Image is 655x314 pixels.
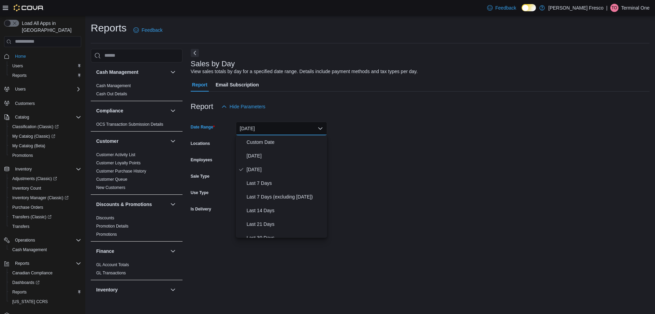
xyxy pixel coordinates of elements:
[236,122,327,135] button: [DATE]
[169,107,177,115] button: Compliance
[96,83,131,88] a: Cash Management
[12,113,81,121] span: Catalog
[10,288,29,296] a: Reports
[169,286,177,294] button: Inventory
[12,259,32,268] button: Reports
[1,84,84,94] button: Users
[96,69,139,76] h3: Cash Management
[131,23,165,37] a: Feedback
[96,138,168,145] button: Customer
[12,73,27,78] span: Reports
[10,123,81,131] span: Classification (Classic)
[19,20,81,33] span: Load All Apps in [GEOGRAPHIC_DATA]
[247,138,324,146] span: Custom Date
[12,247,47,252] span: Cash Management
[1,112,84,122] button: Catalog
[12,99,81,107] span: Customers
[12,143,45,149] span: My Catalog (Beta)
[12,113,32,121] button: Catalog
[96,152,135,157] a: Customer Activity List
[12,85,81,93] span: Users
[10,222,32,231] a: Transfers
[10,184,44,192] a: Inventory Count
[96,177,127,182] a: Customer Queue
[1,259,84,268] button: Reports
[96,286,118,293] h3: Inventory
[96,169,146,174] a: Customer Purchase History
[96,248,168,255] button: Finance
[96,91,127,97] span: Cash Out Details
[169,200,177,208] button: Discounts & Promotions
[495,4,516,11] span: Feedback
[230,103,265,110] span: Hide Parameters
[96,232,117,237] a: Promotions
[91,21,127,35] h1: Reports
[15,237,35,243] span: Operations
[12,134,55,139] span: My Catalog (Classic)
[10,203,81,211] span: Purchase Orders
[10,142,48,150] a: My Catalog (Beta)
[96,185,125,190] a: New Customers
[12,52,29,60] a: Home
[10,269,55,277] a: Canadian Compliance
[10,288,81,296] span: Reports
[10,246,49,254] a: Cash Management
[12,259,81,268] span: Reports
[10,269,81,277] span: Canadian Compliance
[14,4,44,11] img: Cova
[7,132,84,141] a: My Catalog (Classic)
[91,82,183,101] div: Cash Management
[96,216,114,220] a: Discounts
[606,4,608,12] p: |
[10,222,81,231] span: Transfers
[247,234,324,242] span: Last 30 Days
[10,278,42,287] a: Dashboards
[7,183,84,193] button: Inventory Count
[10,71,29,80] a: Reports
[191,49,199,57] button: Next
[10,71,81,80] span: Reports
[216,78,259,92] span: Email Subscription
[484,1,519,15] a: Feedback
[10,132,58,140] a: My Catalog (Classic)
[7,174,84,183] a: Adjustments (Classic)
[7,122,84,132] a: Classification (Classic)
[192,78,207,92] span: Report
[548,4,603,12] p: [PERSON_NAME] Fresco
[12,299,48,304] span: [US_STATE] CCRS
[12,205,43,210] span: Purchase Orders
[12,63,23,69] span: Users
[10,194,71,202] a: Inventory Manager (Classic)
[7,287,84,297] button: Reports
[12,165,81,173] span: Inventory
[96,161,141,165] a: Customer Loyalty Points
[191,103,213,111] h3: Report
[7,141,84,151] button: My Catalog (Beta)
[191,124,215,130] label: Date Range
[12,270,53,276] span: Canadian Compliance
[10,175,60,183] a: Adjustments (Classic)
[1,164,84,174] button: Inventory
[7,203,84,212] button: Purchase Orders
[12,214,52,220] span: Transfers (Classic)
[7,71,84,80] button: Reports
[96,271,126,275] a: GL Transactions
[7,212,84,222] a: Transfers (Classic)
[96,224,129,229] a: Promotion Details
[15,114,29,120] span: Catalog
[142,27,162,33] span: Feedback
[96,262,129,267] a: GL Account Totals
[191,157,212,163] label: Employees
[1,235,84,245] button: Operations
[191,206,211,212] label: Is Delivery
[15,101,35,106] span: Customers
[7,151,84,160] button: Promotions
[12,153,33,158] span: Promotions
[247,179,324,187] span: Last 7 Days
[191,68,418,75] div: View sales totals by day for a specified date range. Details include payment methods and tax type...
[191,141,210,146] label: Locations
